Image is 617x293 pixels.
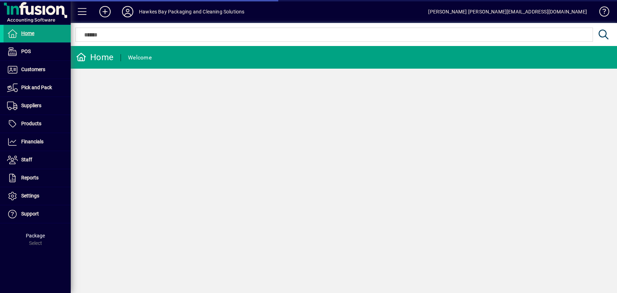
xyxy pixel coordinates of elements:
span: Suppliers [21,103,41,108]
a: Suppliers [4,97,71,115]
button: Profile [116,5,139,18]
div: Welcome [128,52,152,63]
a: Products [4,115,71,133]
a: Customers [4,61,71,79]
a: Staff [4,151,71,169]
span: Customers [21,67,45,72]
span: POS [21,48,31,54]
span: Support [21,211,39,217]
span: Staff [21,157,32,162]
a: Knowledge Base [594,1,608,24]
span: Financials [21,139,43,144]
span: Home [21,30,34,36]
a: Pick and Pack [4,79,71,97]
span: Reports [21,175,39,180]
span: Settings [21,193,39,199]
span: Products [21,121,41,126]
a: Settings [4,187,71,205]
a: Financials [4,133,71,151]
span: Package [26,233,45,239]
a: Support [4,205,71,223]
a: POS [4,43,71,61]
button: Add [94,5,116,18]
div: [PERSON_NAME] [PERSON_NAME][EMAIL_ADDRESS][DOMAIN_NAME] [428,6,587,17]
div: Hawkes Bay Packaging and Cleaning Solutions [139,6,245,17]
span: Pick and Pack [21,85,52,90]
div: Home [76,52,113,63]
a: Reports [4,169,71,187]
